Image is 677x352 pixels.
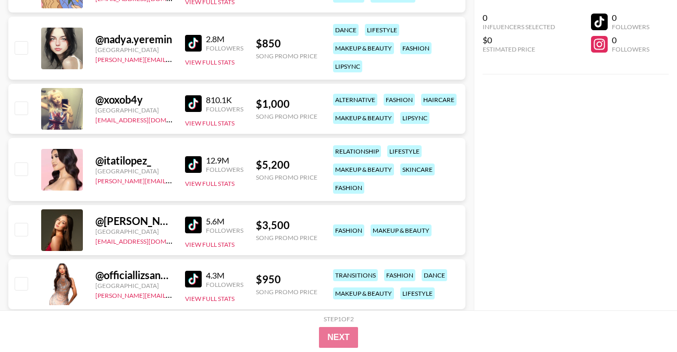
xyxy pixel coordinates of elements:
[256,112,317,120] div: Song Promo Price
[324,315,354,323] div: Step 1 of 2
[483,23,555,31] div: Influencers Selected
[256,234,317,242] div: Song Promo Price
[256,173,317,181] div: Song Promo Price
[319,327,358,348] button: Next
[95,228,173,235] div: [GEOGRAPHIC_DATA]
[333,60,362,72] div: lipsync
[185,119,235,127] button: View Full Stats
[256,273,317,286] div: $ 950
[206,44,243,52] div: Followers
[333,42,394,54] div: makeup & beauty
[95,282,173,290] div: [GEOGRAPHIC_DATA]
[95,54,250,64] a: [PERSON_NAME][EMAIL_ADDRESS][DOMAIN_NAME]
[185,271,202,287] img: TikTok
[256,158,317,171] div: $ 5,200
[400,112,429,124] div: lipsync
[185,217,202,233] img: TikTok
[400,287,435,299] div: lifestyle
[95,106,173,114] div: [GEOGRAPHIC_DATA]
[371,224,432,236] div: makeup & beauty
[95,33,173,46] div: @ nadya.yeremin
[206,216,243,227] div: 5.6M
[483,12,555,23] div: 0
[256,97,317,110] div: $ 1,000
[95,175,250,185] a: [PERSON_NAME][EMAIL_ADDRESS][DOMAIN_NAME]
[333,269,378,281] div: transitions
[384,94,415,106] div: fashion
[206,105,243,113] div: Followers
[185,156,202,173] img: TikTok
[333,182,364,194] div: fashion
[206,155,243,166] div: 12.9M
[387,145,422,157] div: lifestyle
[95,167,173,175] div: [GEOGRAPHIC_DATA]
[400,164,435,175] div: skincare
[333,24,359,36] div: dance
[95,154,173,167] div: @ itatilopez_
[384,269,415,281] div: fashion
[185,58,235,66] button: View Full Stats
[95,290,250,299] a: [PERSON_NAME][EMAIL_ADDRESS][DOMAIN_NAME]
[206,166,243,173] div: Followers
[421,94,457,106] div: haircare
[333,287,394,299] div: makeup & beauty
[95,46,173,54] div: [GEOGRAPHIC_DATA]
[95,93,173,106] div: @ xoxob4y
[95,215,173,228] div: @ [PERSON_NAME]
[483,35,555,45] div: $0
[333,112,394,124] div: makeup & beauty
[206,270,243,281] div: 4.3M
[95,114,200,124] a: [EMAIL_ADDRESS][DOMAIN_NAME]
[422,269,447,281] div: dance
[206,281,243,288] div: Followers
[333,94,377,106] div: alternative
[612,45,649,53] div: Followers
[483,45,555,53] div: Estimated Price
[256,288,317,296] div: Song Promo Price
[206,95,243,105] div: 810.1K
[185,95,202,112] img: TikTok
[256,52,317,60] div: Song Promo Price
[333,164,394,175] div: makeup & beauty
[612,23,649,31] div: Followers
[612,12,649,23] div: 0
[185,295,235,303] button: View Full Stats
[256,37,317,50] div: $ 850
[333,224,364,236] div: fashion
[625,300,664,340] iframe: Drift Widget Chat Controller
[185,180,235,187] button: View Full Stats
[95,235,200,245] a: [EMAIL_ADDRESS][DOMAIN_NAME]
[400,42,432,54] div: fashion
[185,35,202,52] img: TikTok
[333,145,381,157] div: relationship
[95,269,173,282] div: @ officiallizsanchez
[365,24,399,36] div: lifestyle
[612,35,649,45] div: 0
[185,241,235,248] button: View Full Stats
[256,219,317,232] div: $ 3,500
[206,34,243,44] div: 2.8M
[206,227,243,234] div: Followers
